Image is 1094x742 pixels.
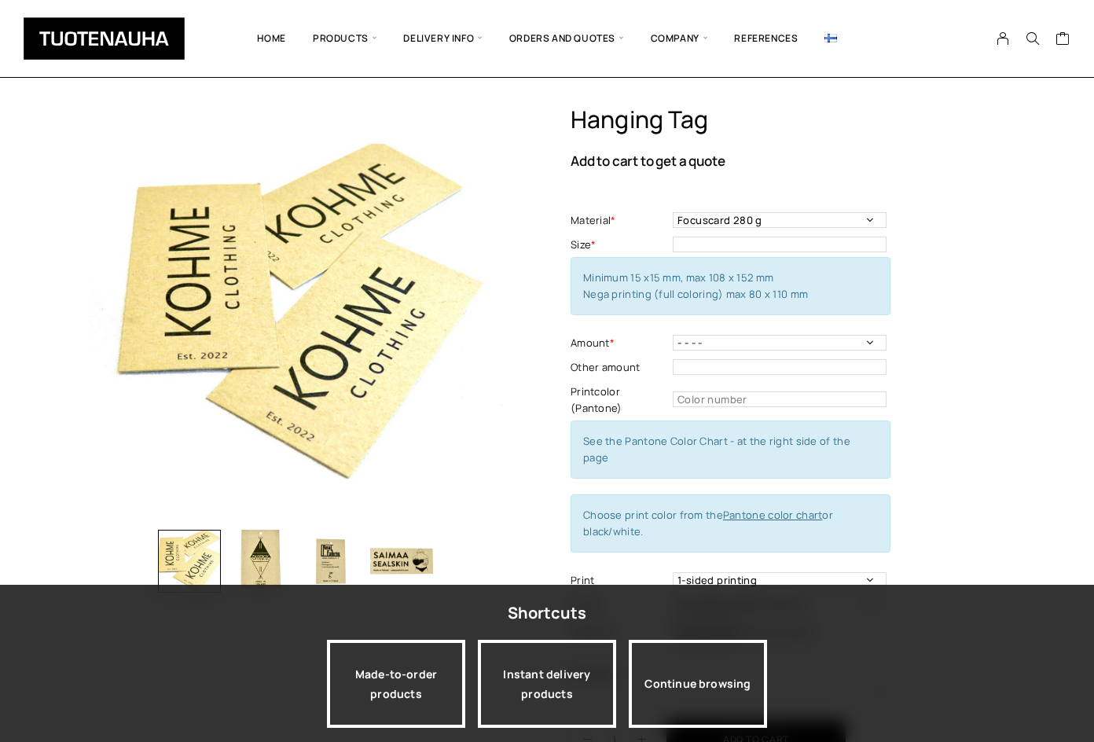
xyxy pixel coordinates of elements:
img: Hanging tag 3 [299,530,362,593]
span: Choose print color from the or black/white. [583,508,833,538]
label: Amount [571,335,669,351]
a: Instant delivery products [478,640,616,728]
button: Search [1018,31,1048,46]
img: Tuotenauha Oy [24,17,185,60]
img: Suomi [824,34,837,42]
span: Products [299,12,390,65]
label: Other amount [571,359,669,376]
a: Made-to-order products [327,640,465,728]
h1: Hanging tag [571,105,1007,134]
img: Tuotenauha riippulappu [87,105,504,522]
a: Cart [1055,31,1070,50]
label: Material [571,212,669,229]
a: My Account [988,31,1019,46]
span: Orders and quotes [496,12,637,65]
p: Add to cart to get a quote [571,154,1007,167]
a: Home [244,12,299,65]
div: Shortcuts [508,599,587,627]
img: Hanging tag 2 [229,530,292,593]
label: Size [571,237,669,253]
input: Color number [673,391,887,407]
div: Continue browsing [629,640,767,728]
a: References [721,12,811,65]
span: Minimum 15 x15 mm, max 108 x 152 mm Nega printing (full coloring) max 80 x 110 mm [583,270,808,301]
span: Company [637,12,721,65]
img: Hanging tag 4 [370,530,433,593]
label: Printcolor (Pantone) [571,384,669,417]
label: Print [571,572,669,589]
span: Delivery info [390,12,495,65]
span: See the Pantone Color Chart - at the right side of the page [583,434,850,465]
a: Pantone color chart [723,508,823,522]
